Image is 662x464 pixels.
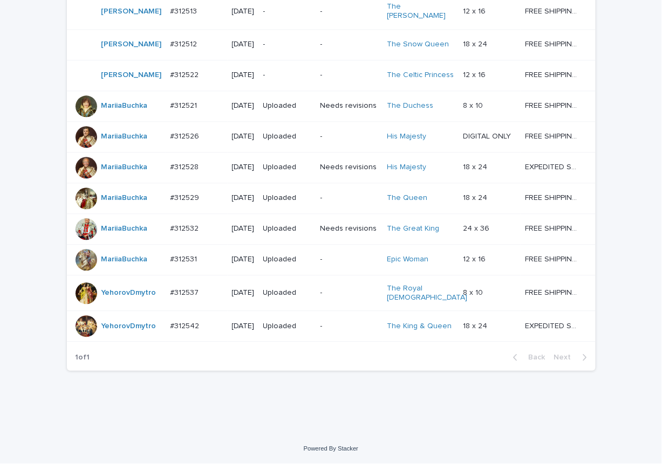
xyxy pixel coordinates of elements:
button: Next [550,352,596,362]
p: - [263,71,312,80]
p: FREE SHIPPING - preview in 1-2 business days, after your approval delivery will take 5-10 b.d. [525,286,580,297]
a: His Majesty [387,132,426,141]
p: Uploaded [263,132,312,141]
p: - [320,322,378,331]
p: - [320,255,378,264]
p: Uploaded [263,288,312,297]
a: The [PERSON_NAME] [387,2,454,20]
p: 18 x 24 [463,191,489,203]
a: The Duchess [387,101,433,110]
p: 1 of 1 [67,344,99,371]
p: #312532 [170,222,201,233]
p: Needs revisions [320,224,378,233]
p: 12 x 16 [463,68,488,80]
a: His Majesty [387,163,426,172]
p: - [320,40,378,49]
p: Uploaded [263,193,312,203]
a: YehorovDmytro [101,288,156,297]
p: - [263,40,312,49]
p: 24 x 36 [463,222,492,233]
p: [DATE] [232,132,255,141]
p: 8 x 10 [463,99,485,110]
span: Next [554,354,578,361]
p: 18 x 24 [463,161,489,172]
p: 12 x 16 [463,5,488,16]
tr: [PERSON_NAME] #312512#312512 [DATE]--The Snow Queen 18 x 2418 x 24 FREE SHIPPING - preview in 1-2... [67,29,596,60]
span: Back [522,354,545,361]
p: #312522 [170,68,201,80]
p: FREE SHIPPING - preview in 1-2 business days, after your approval delivery will take 5-10 b.d. [525,38,580,49]
a: MariiaBuchka [101,255,148,264]
p: Needs revisions [320,101,378,110]
p: #312531 [170,253,200,264]
a: YehorovDmytro [101,322,156,331]
a: The King & Queen [387,322,452,331]
p: #312513 [170,5,200,16]
p: - [320,288,378,297]
a: [PERSON_NAME] [101,7,162,16]
p: [DATE] [232,40,255,49]
tr: MariiaBuchka #312528#312528 [DATE]UploadedNeeds revisionsHis Majesty 18 x 2418 x 24 EXPEDITED SHI... [67,152,596,183]
p: FREE SHIPPING - preview in 1-2 business days, after your approval delivery will take 5-10 b.d. [525,99,580,110]
p: #312542 [170,320,202,331]
p: Uploaded [263,224,312,233]
p: [DATE] [232,71,255,80]
p: #312537 [170,286,201,297]
a: MariiaBuchka [101,193,148,203]
p: #312529 [170,191,202,203]
p: 18 x 24 [463,320,489,331]
a: MariiaBuchka [101,224,148,233]
tr: MariiaBuchka #312531#312531 [DATE]Uploaded-Epic Woman 12 x 1612 x 16 FREE SHIPPING - preview in 1... [67,244,596,275]
a: MariiaBuchka [101,132,148,141]
p: FREE SHIPPING - preview in 1-2 business days, after your approval delivery will take 5-10 b.d. [525,253,580,264]
p: - [320,193,378,203]
p: Uploaded [263,163,312,172]
a: The Royal [DEMOGRAPHIC_DATA] [387,284,467,302]
a: [PERSON_NAME] [101,40,162,49]
a: MariiaBuchka [101,101,148,110]
tr: YehorovDmytro #312542#312542 [DATE]Uploaded-The King & Queen 18 x 2418 x 24 EXPEDITED SHIPPING - ... [67,311,596,342]
tr: MariiaBuchka #312529#312529 [DATE]Uploaded-The Queen 18 x 2418 x 24 FREE SHIPPING - preview in 1-... [67,183,596,213]
p: FREE SHIPPING - preview in 1-2 business days, after your approval delivery will take 5-10 b.d. [525,68,580,80]
a: [PERSON_NAME] [101,71,162,80]
a: The Snow Queen [387,40,449,49]
button: Back [504,352,550,362]
a: MariiaBuchka [101,163,148,172]
tr: YehorovDmytro #312537#312537 [DATE]Uploaded-The Royal [DEMOGRAPHIC_DATA] 8 x 108 x 10 FREE SHIPPI... [67,275,596,311]
p: #312521 [170,99,200,110]
p: Uploaded [263,101,312,110]
p: [DATE] [232,255,255,264]
p: 12 x 16 [463,253,488,264]
p: [DATE] [232,224,255,233]
p: [DATE] [232,322,255,331]
p: [DATE] [232,288,255,297]
p: FREE SHIPPING - preview in 1-2 business days, after your approval delivery will take 5-10 b.d. [525,130,580,141]
tr: [PERSON_NAME] #312522#312522 [DATE]--The Celtic Princess 12 x 1612 x 16 FREE SHIPPING - preview i... [67,60,596,91]
tr: MariiaBuchka #312526#312526 [DATE]Uploaded-His Majesty DIGITAL ONLYDIGITAL ONLY FREE SHIPPING - p... [67,121,596,152]
p: Needs revisions [320,163,378,172]
p: #312526 [170,130,202,141]
a: The Queen [387,193,427,203]
tr: MariiaBuchka #312532#312532 [DATE]UploadedNeeds revisionsThe Great King 24 x 3624 x 36 FREE SHIPP... [67,213,596,244]
p: [DATE] [232,7,255,16]
p: - [320,132,378,141]
p: 18 x 24 [463,38,489,49]
a: The Great King [387,224,439,233]
p: #312512 [170,38,200,49]
p: - [320,71,378,80]
p: - [263,7,312,16]
p: Uploaded [263,255,312,264]
p: EXPEDITED SHIPPING - preview in 1 business day; delivery up to 5 business days after your approval. [525,320,580,331]
p: [DATE] [232,163,255,172]
p: [DATE] [232,101,255,110]
p: [DATE] [232,193,255,203]
p: FREE SHIPPING - preview in 1-2 business days, after your approval delivery will take 5-10 b.d. [525,222,580,233]
a: Powered By Stacker [304,445,358,452]
a: Epic Woman [387,255,428,264]
p: FREE SHIPPING - preview in 1-2 business days, after your approval delivery will take 5-10 b.d. [525,5,580,16]
a: The Celtic Princess [387,71,454,80]
p: 8 x 10 [463,286,485,297]
p: - [320,7,378,16]
p: EXPEDITED SHIPPING - preview in 1 business day; delivery up to 5 business days after your approval. [525,161,580,172]
tr: MariiaBuchka #312521#312521 [DATE]UploadedNeeds revisionsThe Duchess 8 x 108 x 10 FREE SHIPPING -... [67,91,596,121]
